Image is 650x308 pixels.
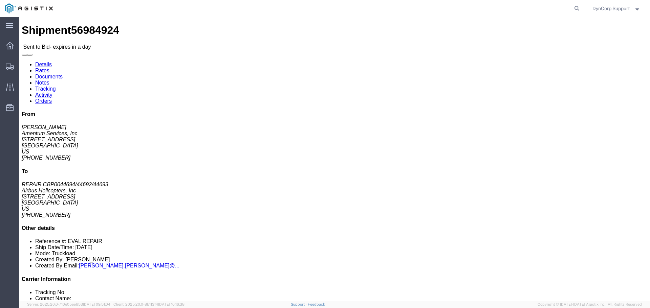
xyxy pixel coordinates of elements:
[83,302,110,306] span: [DATE] 09:51:04
[113,302,185,306] span: Client: 2025.20.0-8b113f4
[27,302,110,306] span: Server: 2025.20.0-710e05ee653
[5,3,53,14] img: logo
[158,302,185,306] span: [DATE] 10:16:38
[308,302,325,306] a: Feedback
[291,302,308,306] a: Support
[592,4,641,13] button: DynCorp Support
[19,17,650,301] iframe: FS Legacy Container
[592,5,630,12] span: DynCorp Support
[538,302,642,307] span: Copyright © [DATE]-[DATE] Agistix Inc., All Rights Reserved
